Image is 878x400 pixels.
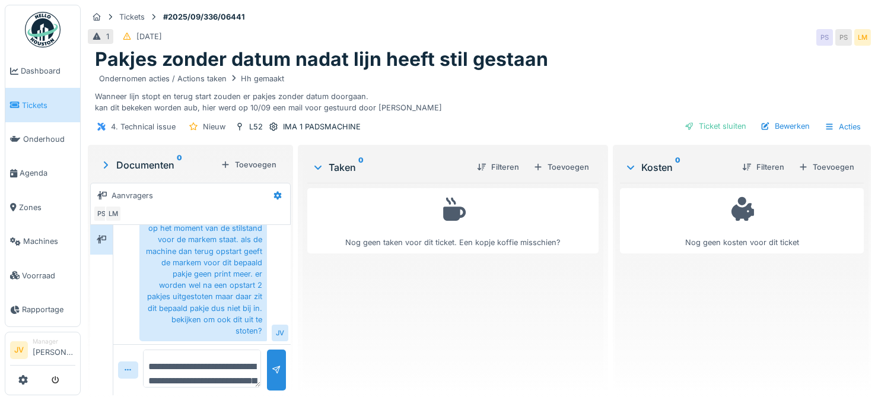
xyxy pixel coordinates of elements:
span: Tickets [22,100,75,111]
span: Zones [19,202,75,213]
img: Badge_color-CXgf-gQk.svg [25,12,61,47]
div: PS [835,29,852,46]
a: JV Manager[PERSON_NAME] [10,337,75,366]
div: Wanneer lijn stopt en terug start zouden er pakjes zonder datum doorgaan. kan dit bekeken worden ... [95,71,864,114]
div: Toevoegen [794,159,859,175]
a: Rapportage [5,293,80,326]
div: JV [272,325,288,341]
div: Manager [33,337,75,346]
div: PS [816,29,833,46]
sup: 0 [177,158,182,172]
div: Ondernomen acties / Actions taken Hh gemaakt [99,73,284,84]
li: [PERSON_NAME] [33,337,75,363]
div: L52 [249,121,263,132]
sup: 0 [675,160,680,174]
div: PS [93,205,110,222]
div: LM [105,205,122,222]
div: 4. Technical issue [111,121,176,132]
div: heb dit zelf nog eens getest en het is het pakje van de folie die op het moment van de stilstand ... [139,195,267,341]
li: JV [10,341,28,359]
div: Acties [819,118,866,135]
span: Rapportage [22,304,75,315]
div: Bewerken [756,118,815,134]
div: Filteren [737,159,789,175]
strong: #2025/09/336/06441 [158,11,250,23]
span: Machines [23,236,75,247]
a: Onderhoud [5,122,80,156]
span: Agenda [20,167,75,179]
h1: Pakjes zonder datum nadat lijn heeft stil gestaan [95,48,548,71]
div: Kosten [625,160,733,174]
sup: 0 [358,160,364,174]
div: Taken [312,160,467,174]
a: Dashboard [5,54,80,88]
a: Machines [5,224,80,258]
div: Filteren [472,159,524,175]
div: Nieuw [203,121,225,132]
a: Agenda [5,156,80,190]
span: Onderhoud [23,134,75,145]
div: 1 [106,31,109,42]
div: LM [854,29,871,46]
a: Tickets [5,88,80,122]
a: Zones [5,191,80,224]
div: Aanvragers [112,190,153,201]
div: Nog geen kosten voor dit ticket [628,193,856,249]
div: Toevoegen [216,157,281,173]
div: Ticket sluiten [680,118,751,134]
div: Tickets [119,11,145,23]
div: Nog geen taken voor dit ticket. Een kopje koffie misschien? [315,193,591,249]
span: Voorraad [22,270,75,281]
div: Documenten [100,158,216,172]
div: [DATE] [136,31,162,42]
div: IMA 1 PADSMACHINE [283,121,361,132]
span: Dashboard [21,65,75,77]
div: Toevoegen [529,159,594,175]
a: Voorraad [5,258,80,292]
